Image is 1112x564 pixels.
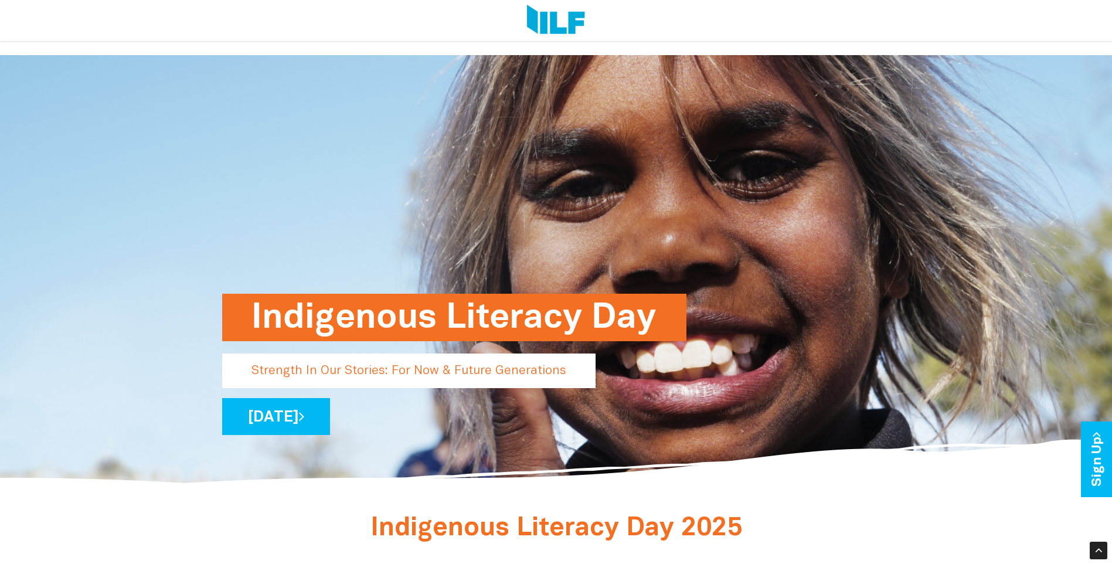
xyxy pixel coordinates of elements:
h1: Indigenous Literacy Day [251,294,657,341]
img: Logo [527,5,585,36]
p: Strength In Our Stories: For Now & Future Generations [222,354,596,388]
div: Scroll Back to Top [1090,542,1107,559]
a: [DATE] [222,398,330,435]
span: Indigenous Literacy Day 2025 [370,517,742,541]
